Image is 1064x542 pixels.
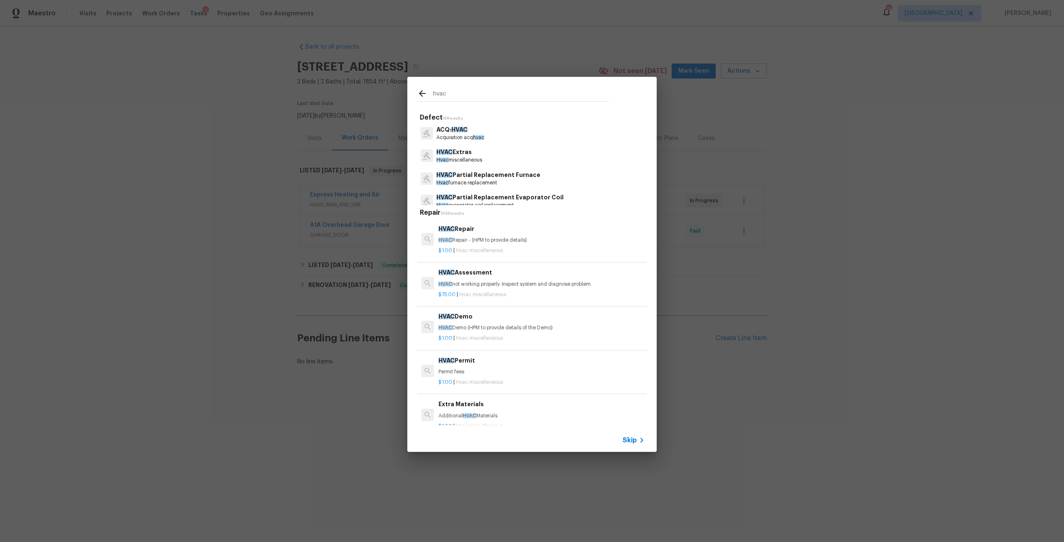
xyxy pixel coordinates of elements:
span: HVAC [436,149,453,155]
p: Demo (HPM to provide details of the Demo) [438,324,645,331]
span: HVAC [438,270,455,275]
h6: Demo [438,312,645,321]
span: $1.00 [438,336,452,341]
p: Additional Materials [438,412,645,419]
span: Hvac miscellaneous [456,424,503,429]
span: Hvac miscellaneous [459,292,506,297]
span: Hvac miscellaneous [456,248,503,253]
span: HVAC [438,314,455,319]
span: HVAC [451,127,468,132]
p: Acquisition acq [436,134,484,141]
span: 105 Results [441,211,464,216]
span: HVAC [438,282,452,287]
h6: Permit [438,356,645,365]
p: | [438,335,645,342]
p: evaporator coil replacement [436,202,564,209]
span: $75.00 [438,292,456,297]
p: Repair - (HPM to provide details) [438,237,645,244]
h6: Repair [438,224,645,233]
p: Partial Replacement Evaporator Coil [436,193,564,202]
p: furnace replacement [436,179,540,186]
span: HVAC [463,413,476,418]
span: HVAC [436,172,453,178]
span: Hvac [436,203,448,208]
span: Hvac [436,157,448,162]
p: miscellaneous [436,157,482,164]
span: Hvac [436,180,448,185]
span: HVAC [438,358,455,363]
span: HVAC [438,325,452,330]
input: Search issues or repairs [433,89,609,101]
span: HVAC [438,238,452,243]
h6: Assessment [438,268,645,277]
span: 15 Results [443,116,463,120]
p: | [438,379,645,386]
h5: Repair [420,208,647,217]
p: ACQ: [436,125,484,134]
span: Hvac miscellaneous [456,336,503,341]
h6: Extra Materials [438,400,645,409]
p: Permit fees [438,368,645,375]
span: Hvac miscellaneous [456,380,503,385]
span: Skip [623,436,637,444]
p: Extras [436,148,482,157]
h5: Defect [420,113,647,122]
p: not working properly. Inspect system and diagnose problem. [438,281,645,288]
span: HVAC [438,226,455,232]
span: hvac [473,135,484,140]
p: Partial Replacement Furnace [436,171,540,179]
span: $1.00 [438,424,452,429]
span: $1.00 [438,380,452,385]
p: | [438,423,645,430]
p: | [438,291,645,298]
span: HVAC [436,194,453,200]
p: | [438,247,645,254]
span: $1.00 [438,248,452,253]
